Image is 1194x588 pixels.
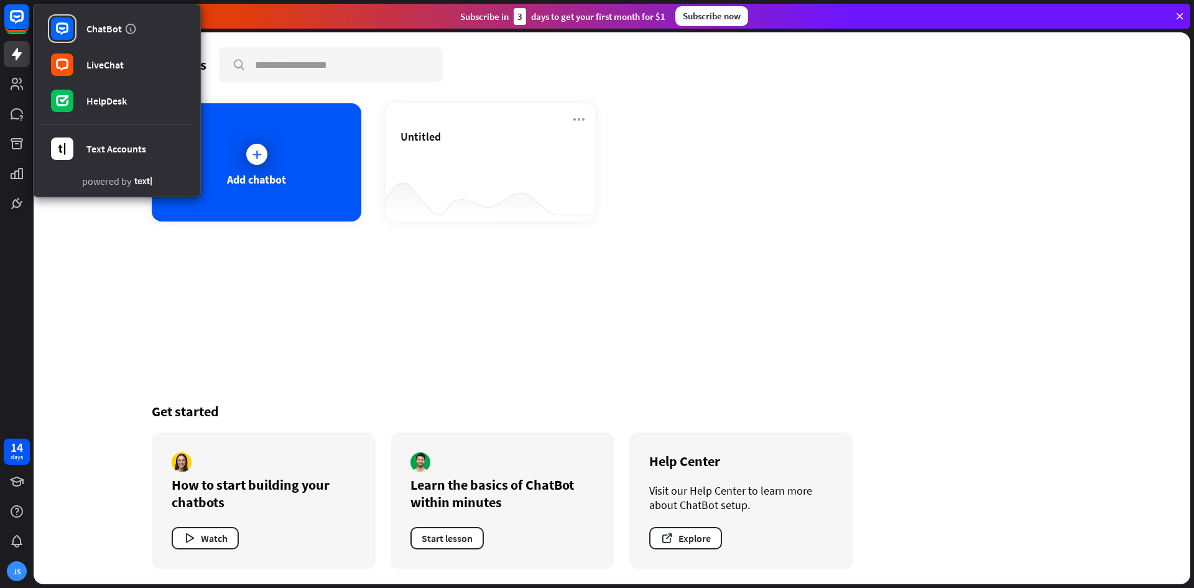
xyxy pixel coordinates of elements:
div: Subscribe in days to get your first month for $1 [460,8,665,25]
div: Visit our Help Center to learn more about ChatBot setup. [649,483,833,512]
div: 3 [514,8,526,25]
img: author [172,452,192,472]
button: Watch [172,527,239,549]
div: Learn the basics of ChatBot within minutes [410,476,595,511]
button: Explore [649,527,722,549]
a: 14 days [4,439,30,465]
div: Subscribe now [675,6,748,26]
button: Start lesson [410,527,484,549]
span: Untitled [400,129,441,144]
div: 14 [11,442,23,453]
div: How to start building your chatbots [172,476,356,511]
button: Open LiveChat chat widget [10,5,47,42]
div: JS [7,561,27,581]
div: Help Center [649,452,833,470]
div: Add chatbot [227,172,286,187]
div: days [11,453,23,462]
div: Get started [152,403,1072,420]
img: author [410,452,430,472]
